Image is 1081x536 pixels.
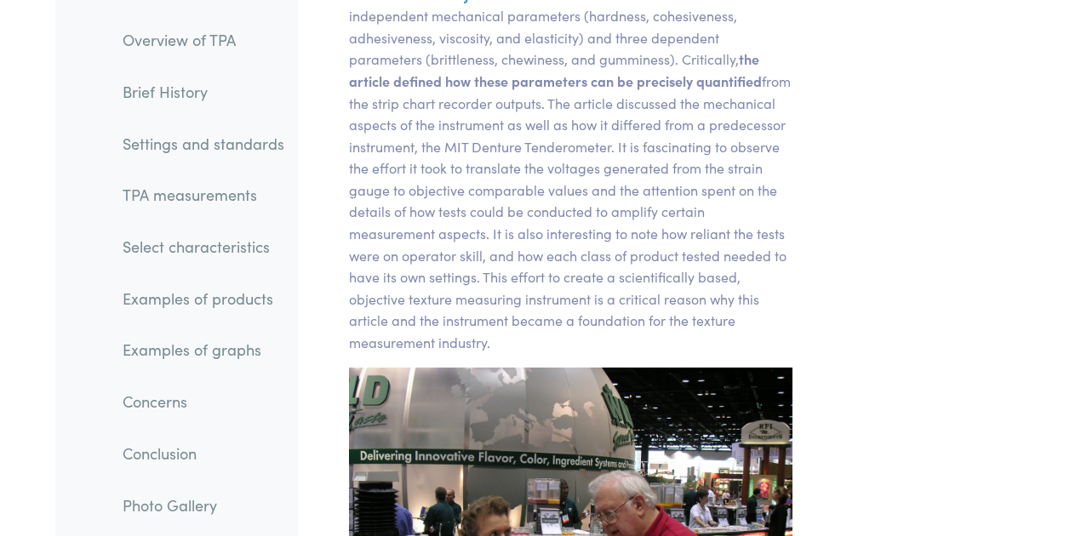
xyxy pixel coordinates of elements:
a: Select characteristics [109,227,298,266]
a: Examples of graphs [109,330,298,369]
a: Settings and standards [109,123,298,163]
a: Photo Gallery [109,485,298,524]
a: Brief History [109,72,298,111]
a: Examples of products [109,279,298,318]
a: Concerns [109,382,298,421]
a: TPA measurements [109,175,298,214]
span: the article defined how these parameters can be precisely quantified [349,49,762,90]
a: Conclusion [109,434,298,473]
a: Overview of TPA [109,20,298,60]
